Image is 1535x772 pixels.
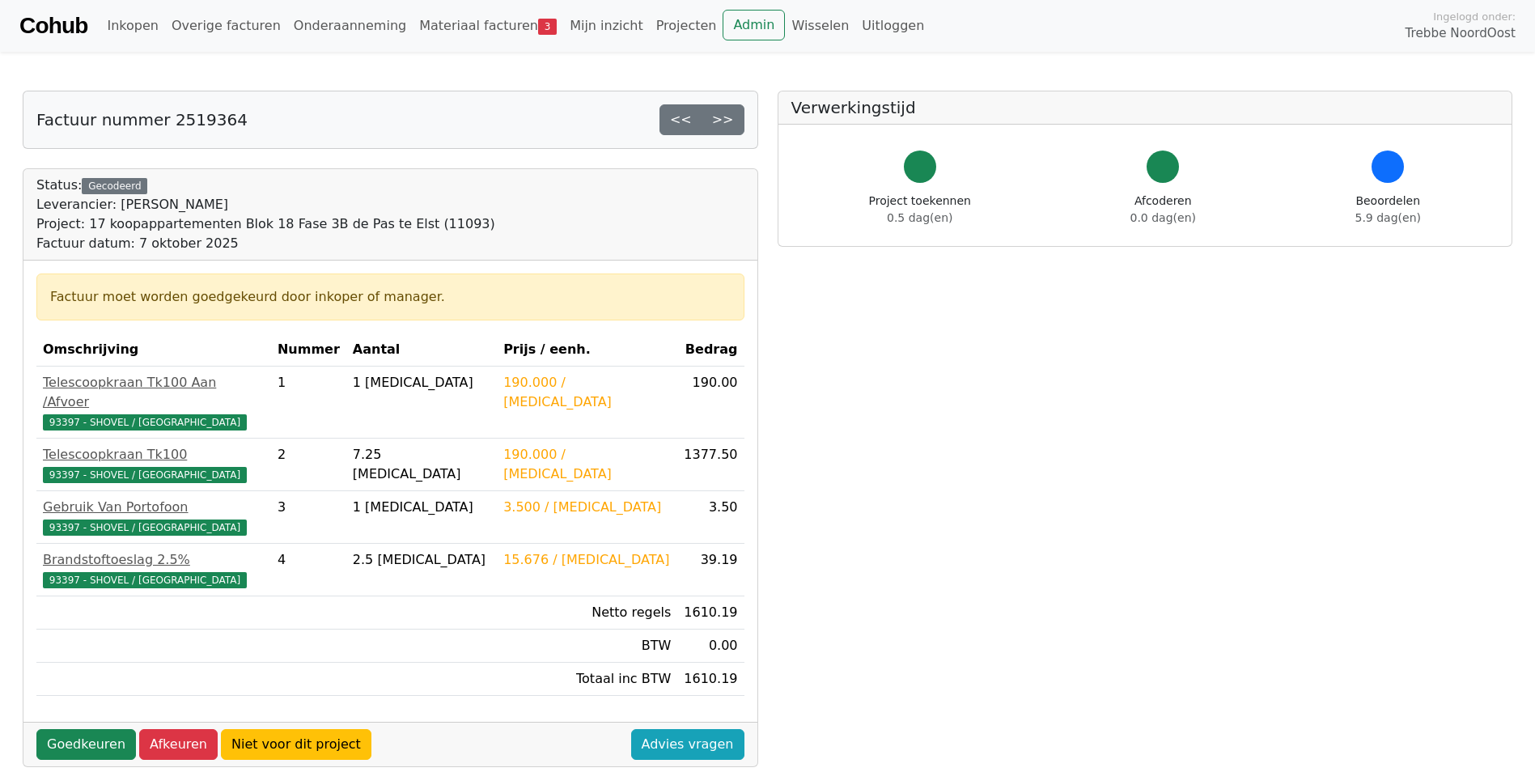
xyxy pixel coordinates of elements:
div: 15.676 / [MEDICAL_DATA] [503,550,671,570]
div: 190.000 / [MEDICAL_DATA] [503,445,671,484]
td: 1 [271,367,346,439]
div: 190.000 / [MEDICAL_DATA] [503,373,671,412]
div: Telescoopkraan Tk100 Aan /Afvoer [43,373,265,412]
a: Inkopen [100,10,164,42]
div: Project: 17 koopappartementen Blok 18 Fase 3B de Pas te Elst (11093) [36,214,495,234]
h5: Verwerkingstijd [791,98,1499,117]
a: << [659,104,702,135]
a: Brandstoftoeslag 2.5%93397 - SHOVEL / [GEOGRAPHIC_DATA] [43,550,265,589]
div: Brandstoftoeslag 2.5% [43,550,265,570]
div: Status: [36,176,495,253]
h5: Factuur nummer 2519364 [36,110,248,129]
td: 2 [271,439,346,491]
td: 39.19 [677,544,744,596]
td: Totaal inc BTW [497,663,677,696]
a: Cohub [19,6,87,45]
span: Ingelogd onder: [1433,9,1516,24]
td: 1377.50 [677,439,744,491]
a: Telescoopkraan Tk100 Aan /Afvoer93397 - SHOVEL / [GEOGRAPHIC_DATA] [43,373,265,431]
div: Factuur moet worden goedgekeurd door inkoper of manager. [50,287,731,307]
a: Mijn inzicht [563,10,650,42]
a: Uitloggen [855,10,931,42]
div: 1 [MEDICAL_DATA] [353,498,490,517]
td: 1610.19 [677,663,744,696]
a: Goedkeuren [36,729,136,760]
th: Omschrijving [36,333,271,367]
th: Aantal [346,333,497,367]
span: Trebbe NoordOost [1406,24,1516,43]
span: 5.9 dag(en) [1355,211,1421,224]
div: Afcoderen [1130,193,1196,227]
th: Prijs / eenh. [497,333,677,367]
div: 3.500 / [MEDICAL_DATA] [503,498,671,517]
div: Factuur datum: 7 oktober 2025 [36,234,495,253]
span: 93397 - SHOVEL / [GEOGRAPHIC_DATA] [43,520,247,536]
a: Overige facturen [165,10,287,42]
td: 190.00 [677,367,744,439]
div: 2.5 [MEDICAL_DATA] [353,550,490,570]
td: 3 [271,491,346,544]
span: 93397 - SHOVEL / [GEOGRAPHIC_DATA] [43,572,247,588]
span: 0.5 dag(en) [887,211,952,224]
span: 93397 - SHOVEL / [GEOGRAPHIC_DATA] [43,467,247,483]
td: 1610.19 [677,596,744,630]
div: 7.25 [MEDICAL_DATA] [353,445,490,484]
div: 1 [MEDICAL_DATA] [353,373,490,392]
a: Telescoopkraan Tk10093397 - SHOVEL / [GEOGRAPHIC_DATA] [43,445,265,484]
span: 0.0 dag(en) [1130,211,1196,224]
div: Gecodeerd [82,178,147,194]
a: Niet voor dit project [221,729,371,760]
a: Onderaanneming [287,10,413,42]
td: 0.00 [677,630,744,663]
a: >> [702,104,744,135]
td: BTW [497,630,677,663]
a: Advies vragen [631,729,744,760]
a: Materiaal facturen3 [413,10,563,42]
a: Afkeuren [139,729,218,760]
a: Projecten [650,10,723,42]
span: 93397 - SHOVEL / [GEOGRAPHIC_DATA] [43,414,247,431]
a: Gebruik Van Portofoon93397 - SHOVEL / [GEOGRAPHIC_DATA] [43,498,265,537]
th: Bedrag [677,333,744,367]
div: Telescoopkraan Tk100 [43,445,265,464]
div: Leverancier: [PERSON_NAME] [36,195,495,214]
div: Gebruik Van Portofoon [43,498,265,517]
div: Project toekennen [869,193,971,227]
span: 3 [538,19,557,35]
td: Netto regels [497,596,677,630]
a: Admin [723,10,785,40]
a: Wisselen [785,10,855,42]
th: Nummer [271,333,346,367]
div: Beoordelen [1355,193,1421,227]
td: 4 [271,544,346,596]
td: 3.50 [677,491,744,544]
